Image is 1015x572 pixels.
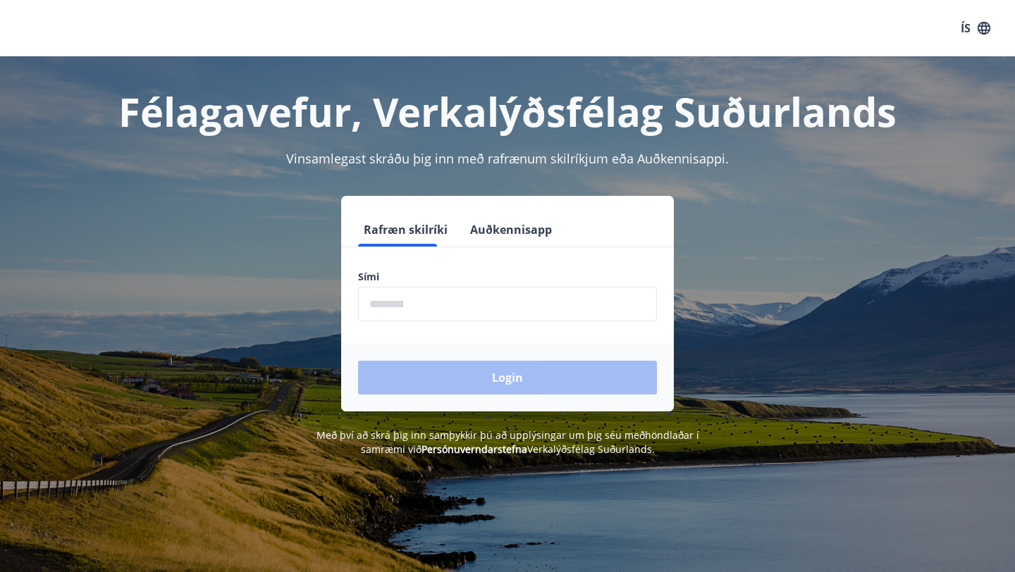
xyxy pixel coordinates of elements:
button: Auðkennisapp [465,213,558,247]
a: Persónuverndarstefna [422,442,527,456]
button: Rafræn skilríki [358,213,453,247]
label: Sími [358,270,657,284]
span: Með því að skrá þig inn samþykkir þú að upplýsingar um þig séu meðhöndlaðar í samræmi við Verkalý... [316,428,699,456]
button: ÍS [953,15,998,41]
span: Vinsamlegast skráðu þig inn með rafrænum skilríkjum eða Auðkennisappi. [286,150,729,167]
h1: Félagavefur, Verkalýðsfélag Suðurlands [17,85,998,138]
